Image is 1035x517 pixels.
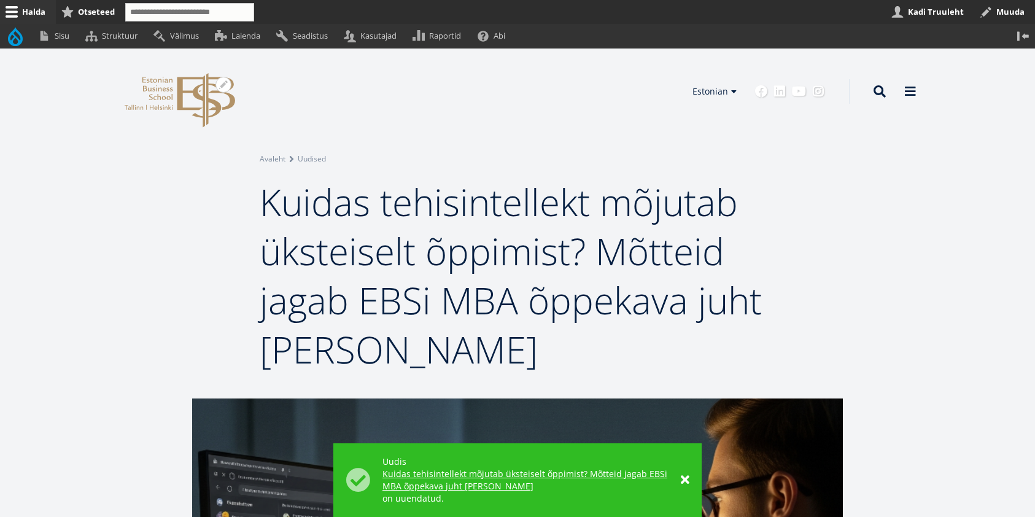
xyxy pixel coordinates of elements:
a: Seadistus [271,24,338,48]
a: Välimus [148,24,209,48]
a: Facebook [755,85,767,98]
div: Uudis on uuendatud. [382,456,669,505]
a: Uudised [298,153,326,165]
a: Kuidas tehisintellekt mõjutab üksteiselt õppimist? Mõtteid jagab EBSi MBA õppekava juht [PERSON_N... [382,468,669,492]
a: Youtube [792,85,806,98]
a: × [681,474,689,486]
a: Kasutajad [338,24,407,48]
a: Abi [472,24,516,48]
a: Raportid [408,24,472,48]
a: Instagram [812,85,824,98]
a: Avaleht [260,153,285,165]
button: Avatud seaded [215,77,231,93]
a: Sisu [33,24,80,48]
div: Olekuteade [333,443,702,517]
a: Linkedin [773,85,786,98]
button: Vertikaalasend [1011,24,1035,48]
a: Laienda [209,24,271,48]
span: Kuidas tehisintellekt mõjutab üksteiselt õppimist? Mõtteid jagab EBSi MBA õppekava juht [PERSON_N... [260,177,762,375]
a: Struktuur [80,24,148,48]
